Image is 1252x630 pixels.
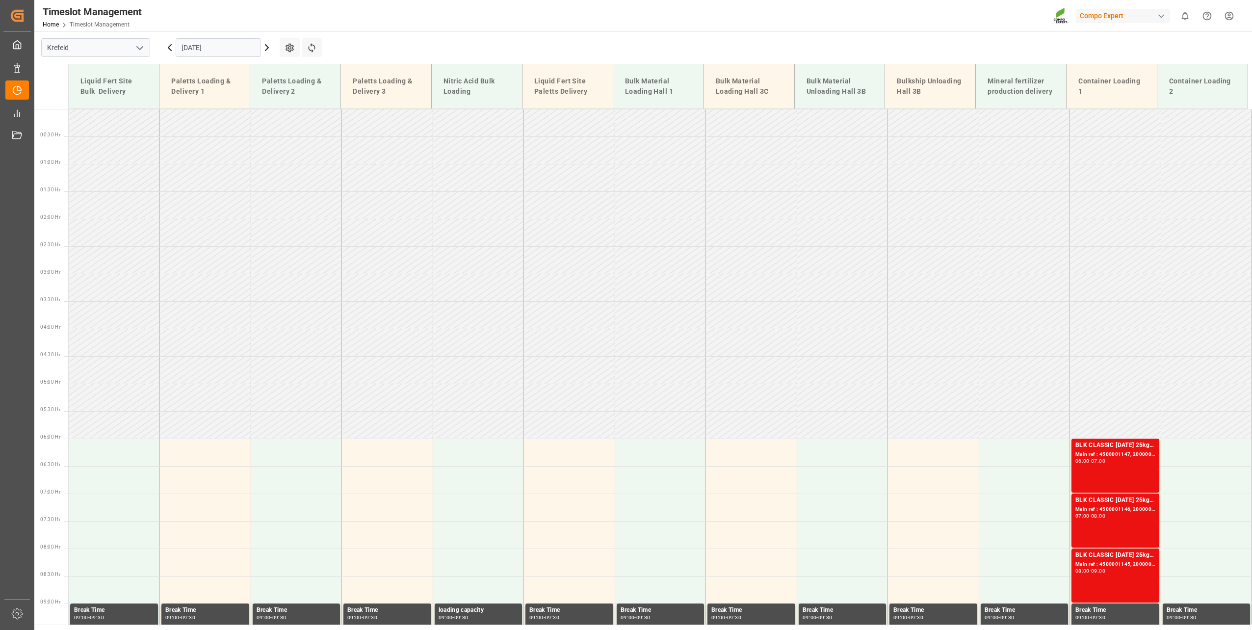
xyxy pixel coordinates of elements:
[727,615,741,620] div: 09:30
[893,615,908,620] div: 09:00
[1075,551,1155,560] div: BLK CLASSIC [DATE] 25kg (x42) INT MTO
[1091,615,1105,620] div: 09:30
[40,517,60,522] span: 07:30 Hr
[803,615,817,620] div: 09:00
[40,214,60,220] span: 02:00 Hr
[726,615,727,620] div: -
[180,615,181,620] div: -
[1075,450,1155,459] div: Main ref : 4500001147, 2000001162
[74,615,88,620] div: 09:00
[40,187,60,192] span: 01:30 Hr
[257,615,271,620] div: 09:00
[998,615,1000,620] div: -
[711,615,726,620] div: 09:00
[1075,441,1155,450] div: BLK CLASSIC [DATE] 25kg (x42) INT MTO
[90,615,104,620] div: 09:30
[40,599,60,604] span: 09:00 Hr
[1075,505,1155,514] div: Main ref : 4500001146, 2000001162
[77,72,151,101] div: Liquid Fert Site Bulk Delivery
[1076,9,1170,23] div: Compo Expert
[893,72,967,101] div: Bulkship Unloading Hall 3B
[439,605,519,615] div: loading capacity
[712,72,786,101] div: Bulk Material Loading Hall 3C
[40,269,60,275] span: 03:00 Hr
[165,605,245,615] div: Break Time
[985,605,1065,615] div: Break Time
[1165,72,1240,101] div: Container Loading 2
[529,605,609,615] div: Break Time
[544,615,545,620] div: -
[452,615,454,620] div: -
[1000,615,1015,620] div: 09:30
[40,462,60,467] span: 06:30 Hr
[1075,560,1155,569] div: Main ref : 4500001145, 2000001162
[1196,5,1218,27] button: Help Center
[257,605,337,615] div: Break Time
[1090,459,1091,463] div: -
[363,615,377,620] div: 09:30
[1075,615,1090,620] div: 09:00
[272,615,287,620] div: 09:30
[1180,615,1182,620] div: -
[454,615,469,620] div: 09:30
[530,72,605,101] div: Liquid Fert Site Paletts Delivery
[1174,5,1196,27] button: show 0 new notifications
[621,72,696,101] div: Bulk Material Loading Hall 1
[347,615,362,620] div: 09:00
[1090,514,1091,518] div: -
[1182,615,1197,620] div: 09:30
[40,352,60,357] span: 04:30 Hr
[167,72,242,101] div: Paletts Loading & Delivery 1
[636,615,651,620] div: 09:30
[818,615,833,620] div: 09:30
[258,72,333,101] div: Paletts Loading & Delivery 2
[40,434,60,440] span: 06:00 Hr
[1090,615,1091,620] div: -
[40,297,60,302] span: 03:30 Hr
[347,605,427,615] div: Break Time
[440,72,514,101] div: Nitric Acid Bulk Loading
[40,407,60,412] span: 05:30 Hr
[1167,605,1247,615] div: Break Time
[1075,496,1155,505] div: BLK CLASSIC [DATE] 25kg (x42) INT MTO
[1053,7,1069,25] img: Screenshot%202023-09-29%20at%2010.02.21.png_1712312052.png
[1091,514,1105,518] div: 08:00
[40,544,60,550] span: 08:00 Hr
[132,40,147,55] button: open menu
[1091,569,1105,573] div: 09:00
[1075,605,1155,615] div: Break Time
[621,605,701,615] div: Break Time
[984,72,1058,101] div: Mineral fertilizer production delivery
[1090,569,1091,573] div: -
[816,615,818,620] div: -
[1167,615,1181,620] div: 09:00
[711,605,791,615] div: Break Time
[1075,459,1090,463] div: 06:00
[40,159,60,165] span: 01:00 Hr
[40,242,60,247] span: 02:30 Hr
[909,615,923,620] div: 09:30
[270,615,272,620] div: -
[349,72,423,101] div: Paletts Loading & Delivery 3
[985,615,999,620] div: 09:00
[1075,569,1090,573] div: 08:00
[908,615,909,620] div: -
[165,615,180,620] div: 09:00
[803,72,877,101] div: Bulk Material Unloading Hall 3B
[40,379,60,385] span: 05:00 Hr
[529,615,544,620] div: 09:00
[1075,514,1090,518] div: 07:00
[803,605,883,615] div: Break Time
[181,615,195,620] div: 09:30
[41,38,150,57] input: Type to search/select
[1074,72,1149,101] div: Container Loading 1
[439,615,453,620] div: 09:00
[893,605,973,615] div: Break Time
[362,615,363,620] div: -
[40,489,60,495] span: 07:00 Hr
[40,324,60,330] span: 04:00 Hr
[1076,6,1174,25] button: Compo Expert
[634,615,636,620] div: -
[545,615,559,620] div: 09:30
[1091,459,1105,463] div: 07:00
